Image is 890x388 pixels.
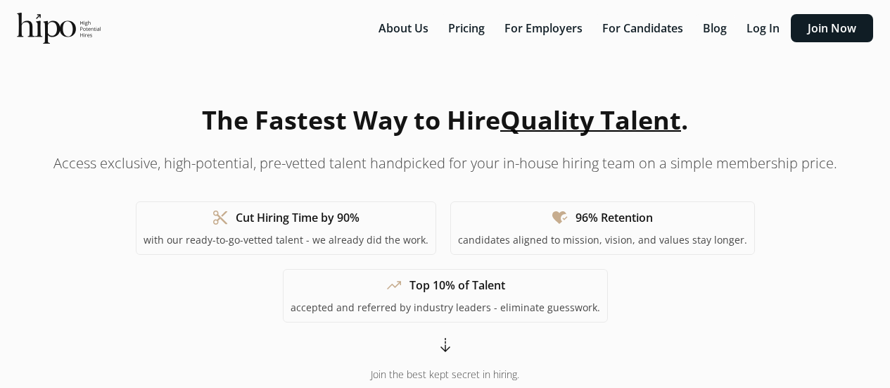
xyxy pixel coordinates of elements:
[440,14,493,42] button: Pricing
[694,14,735,42] button: Blog
[144,233,428,247] p: with our ready-to-go-vetted talent - we already did the work.
[370,20,440,36] a: About Us
[738,14,788,42] button: Log In
[458,233,747,247] p: candidates aligned to mission, vision, and values stay longer.
[496,14,591,42] button: For Employers
[437,337,454,353] span: arrow_cool_down
[53,154,837,173] p: Access exclusive, high-potential, pre-vetted talent handpicked for your in-house hiring team on a...
[594,14,692,42] button: For Candidates
[576,209,653,226] h1: 96% Retention
[291,301,600,315] p: accepted and referred by industry leaders - eliminate guesswork.
[500,103,681,137] span: Quality Talent
[212,209,229,226] span: content_cut
[496,20,594,36] a: For Employers
[738,20,791,36] a: Log In
[370,14,437,42] button: About Us
[440,20,496,36] a: Pricing
[386,277,402,294] span: trending_up
[791,20,873,36] a: Join Now
[694,20,738,36] a: Blog
[791,14,873,42] button: Join Now
[371,368,519,382] span: Join the best kept secret in hiring.
[552,209,568,226] span: heart_check
[202,101,688,139] h1: The Fastest Way to Hire .
[409,277,505,294] h1: Top 10% of Talent
[236,209,360,226] h1: Cut Hiring Time by 90%
[17,13,101,44] img: official-logo
[594,20,694,36] a: For Candidates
